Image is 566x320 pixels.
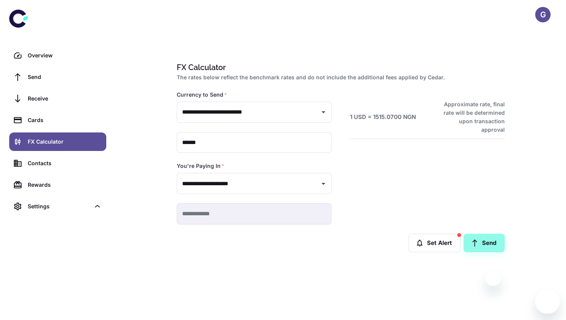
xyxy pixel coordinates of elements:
div: Receive [28,94,102,103]
a: FX Calculator [9,132,106,151]
label: Currency to Send [177,91,227,99]
iframe: Close message [486,271,501,286]
div: Send [28,73,102,81]
h6: 1 USD = 1515.0700 NGN [350,113,416,122]
button: Open [318,178,329,189]
button: Open [318,107,329,117]
a: Contacts [9,154,106,173]
div: Cards [28,116,102,124]
a: Send [9,68,106,86]
label: You're Paying In [177,162,224,170]
a: Cards [9,111,106,129]
button: Set Alert [409,234,461,252]
div: Overview [28,51,102,60]
button: G [535,7,551,22]
h1: FX Calculator [177,62,502,73]
h6: Approximate rate, final rate will be determined upon transaction approval [435,100,505,134]
div: Settings [9,197,106,216]
div: Contacts [28,159,102,168]
div: Settings [28,202,90,211]
div: FX Calculator [28,137,102,146]
a: Rewards [9,176,106,194]
a: Send [464,234,505,252]
a: Overview [9,46,106,65]
iframe: Button to launch messaging window [535,289,560,314]
a: Receive [9,89,106,108]
div: Rewards [28,181,102,189]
